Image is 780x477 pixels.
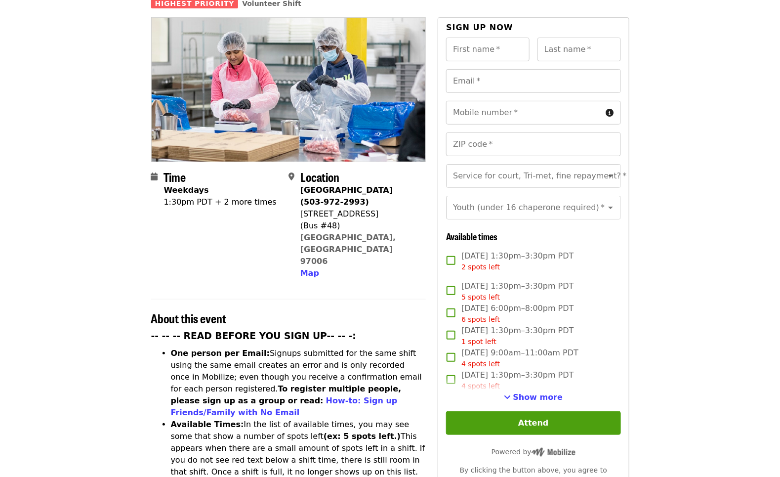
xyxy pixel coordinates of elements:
input: Email [446,69,620,93]
span: 4 spots left [461,360,500,368]
button: Open [604,169,617,183]
span: 5 spots left [461,293,500,301]
span: Location [300,168,339,185]
div: 1:30pm PDT + 2 more times [164,196,277,208]
i: map-marker-alt icon [288,172,294,181]
i: calendar icon [151,172,158,181]
a: [GEOGRAPHIC_DATA], [GEOGRAPHIC_DATA] 97006 [300,233,396,266]
span: 4 spots left [461,382,500,390]
span: Map [300,268,319,278]
input: Mobile number [446,101,602,125]
span: Sign up now [446,23,513,32]
span: [DATE] 1:30pm–3:30pm PDT [461,250,574,272]
span: [DATE] 1:30pm–3:30pm PDT [461,280,574,303]
span: Time [164,168,186,185]
span: Show more [513,392,563,402]
span: [DATE] 9:00am–11:00am PDT [461,347,578,369]
span: Available times [446,230,497,243]
button: See more timeslots [504,391,563,403]
li: Signups submitted for the same shift using the same email creates an error and is only recorded o... [171,347,426,419]
input: Last name [537,38,621,61]
button: Open [604,201,617,215]
div: [STREET_ADDRESS] [300,208,418,220]
img: Oct/Nov/Dec - Beaverton: Repack/Sort (age 10+) organized by Oregon Food Bank [152,18,426,161]
img: Powered by Mobilize [532,448,575,457]
input: First name [446,38,530,61]
span: [DATE] 1:30pm–3:30pm PDT [461,325,574,347]
strong: Available Times: [171,420,244,429]
strong: One person per Email: [171,348,270,358]
span: 1 spot left [461,338,496,346]
strong: Weekdays [164,185,209,195]
span: 6 spots left [461,315,500,323]
button: Attend [446,411,620,435]
span: [DATE] 1:30pm–3:30pm PDT [461,369,574,391]
strong: (ex: 5 spots left.) [324,432,401,441]
strong: -- -- -- READ BEFORE YOU SIGN UP-- -- -: [151,331,357,341]
a: How-to: Sign up Friends/Family with No Email [171,396,398,417]
span: 2 spots left [461,263,500,271]
span: [DATE] 6:00pm–8:00pm PDT [461,303,574,325]
strong: [GEOGRAPHIC_DATA] (503-972-2993) [300,185,393,207]
i: circle-info icon [606,108,614,118]
span: About this event [151,309,227,327]
button: Map [300,267,319,279]
strong: To register multiple people, please sign up as a group or read: [171,384,402,405]
div: (Bus #48) [300,220,418,232]
input: ZIP code [446,132,620,156]
span: Powered by [492,448,575,456]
